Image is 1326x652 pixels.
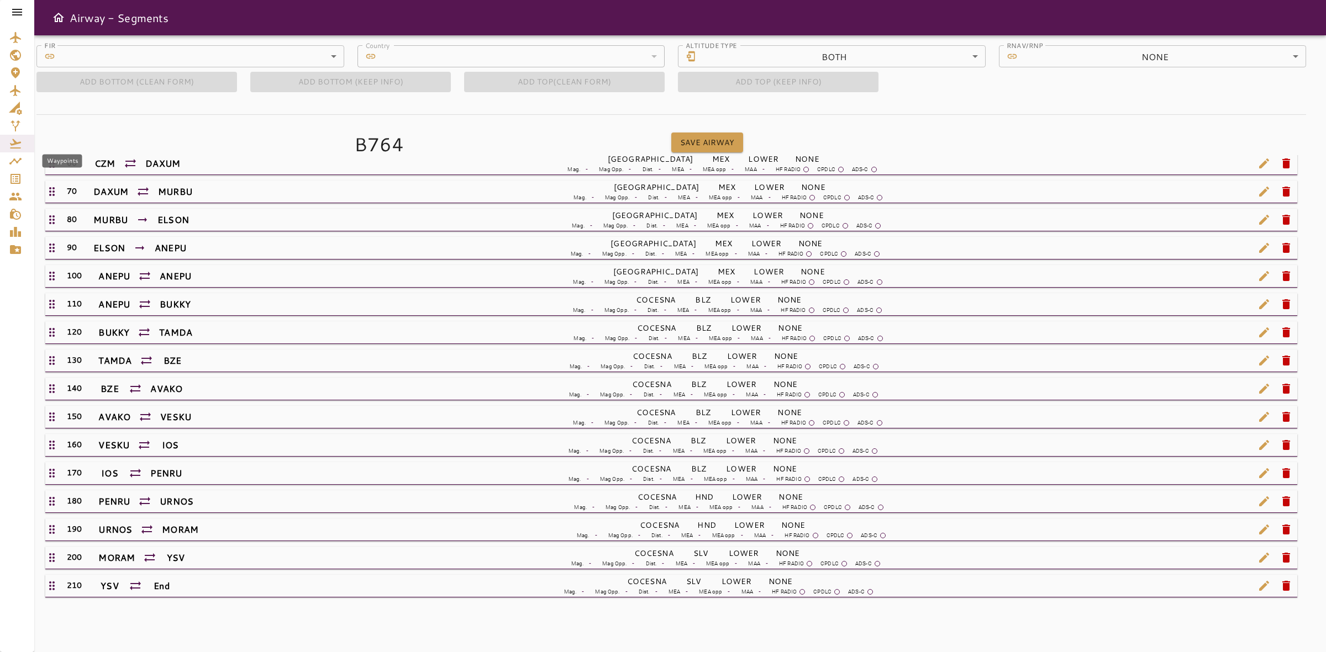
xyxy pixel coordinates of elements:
[782,194,807,202] p: HF RADIO
[704,363,728,370] p: MEA opp
[754,266,784,278] h6: LOWER
[751,335,762,342] p: MAA
[635,194,637,202] p: -
[648,278,659,286] p: Dist.
[781,306,806,314] p: HF RADIO
[708,278,732,286] p: MEA opp
[643,475,654,483] p: Dist.
[98,268,130,284] h6: ANEPU
[753,210,783,222] h6: LOWER
[1253,406,1275,428] span: edit
[611,238,696,250] h6: [GEOGRAPHIC_DATA]
[605,335,629,342] p: Mag Opp.
[709,335,732,342] p: MEA opp
[819,363,837,370] p: CPDLC
[632,250,634,258] p: -
[155,240,186,256] h6: ANEPU
[691,463,706,475] h6: BLZ
[629,447,632,455] p: -
[691,379,706,391] h6: BLZ
[730,294,761,306] h6: LOWER
[94,156,115,171] h6: CZM
[600,475,624,483] p: Mag Opp.
[1253,265,1275,287] span: edit
[738,335,740,342] p: -
[733,363,735,370] p: -
[801,266,839,278] h6: NONE
[736,222,738,230] p: -
[695,419,697,427] p: -
[1253,462,1275,484] span: edit
[727,351,757,363] h6: LOWER
[858,194,875,202] p: ADS-C
[150,381,182,396] h6: AVAKO
[853,447,869,455] p: ADS-C
[567,166,580,173] p: Mag.
[745,166,756,173] p: MAA
[644,363,655,370] p: Dist.
[823,194,841,202] p: CPDLC
[67,411,82,423] h6: 150
[823,306,841,314] p: CPDLC
[160,296,191,312] h6: BUKKY
[855,250,871,258] p: ADS-C
[732,322,762,335] h6: LOWER
[67,467,82,479] h6: 170
[727,379,757,391] h6: LOWER
[857,419,874,427] p: ADS-C
[633,222,635,230] p: -
[674,363,686,370] p: MEA
[696,194,698,202] p: -
[67,439,82,451] h6: 160
[159,325,192,340] h6: TAMDA
[676,222,688,230] p: MEA
[694,222,696,230] p: -
[780,222,805,230] p: HF RADIO
[857,306,874,314] p: ADS-C
[665,335,667,342] p: -
[635,335,637,342] p: -
[648,419,659,427] p: Dist.
[45,462,1297,485] div: 170IOSPENRUCOCESNABLZLOWERNONEMag.-Mag Opp.-Dist.-MEA-MEA opp-MAA-HF RADIOCPDLCADS-Ceditdelete
[735,250,737,258] p: -
[767,306,770,314] p: -
[754,182,785,194] h6: LOWER
[613,266,699,278] h6: [GEOGRAPHIC_DATA]
[660,363,662,370] p: -
[664,278,666,286] p: -
[591,306,593,314] p: -
[776,166,801,173] p: HF RADIO
[602,250,627,258] p: Mag Opp.
[664,306,666,314] p: -
[777,363,802,370] p: HF RADIO
[665,194,667,202] p: -
[762,166,765,173] p: -
[691,435,706,447] h6: BLZ
[45,406,1297,428] div: 150AVAKOVESKUCOCESNABLZLOWERNONEMag.-Mag Opp.-Dist.-MEA-MEA opp-MAA-HF RADIOCPDLCADS-Ceditdelete
[738,194,740,202] p: -
[646,222,657,230] p: Dist.
[569,475,581,483] p: Mag.
[636,407,676,419] h6: COCESNA
[746,363,758,370] p: MAA
[592,335,594,342] p: -
[45,237,1297,259] div: 90ELSONANEPU[GEOGRAPHIC_DATA]MEXLOWERNONEMag.-Mag Opp.-Dist.-MEA-MEA opp-MAA-HF RADIOCPDLCADS-Ced...
[45,209,1297,231] div: 80MURBUELSON[GEOGRAPHIC_DATA]MEXLOWERNONEMag.-Mag Opp.-Dist.-MEA-MEA opp-MAA-HF RADIOCPDLCADS-Ced...
[1275,349,1297,372] span: delete
[588,250,591,258] p: -
[604,306,629,314] p: Mag Opp.
[573,306,586,314] p: Mag.
[662,250,664,258] p: -
[592,194,594,202] p: -
[778,250,803,258] p: HF RADIO
[1275,434,1297,456] span: delete
[644,391,655,399] p: Dist.
[48,7,70,29] button: Open drawer
[708,306,732,314] p: MEA opp
[164,353,181,368] h6: BZE
[45,378,1297,400] div: 140BZEAVAKOCOCESNABLZLOWERNONEMag.-Mag Opp.-Dist.-MEA-MEA opp-MAA-HF RADIOCPDLCADS-Ceditdelete
[162,437,178,453] h6: IOS
[750,306,762,314] p: MAA
[630,475,632,483] p: -
[801,182,840,194] h6: NONE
